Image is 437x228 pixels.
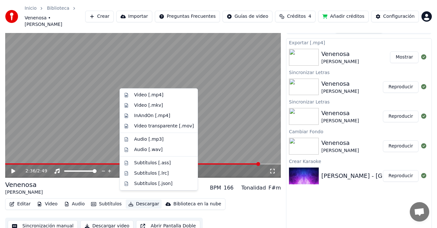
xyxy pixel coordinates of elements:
[37,168,47,174] span: 2:49
[287,13,306,20] span: Créditos
[383,170,419,182] button: Reproducir
[116,11,152,22] button: Importar
[318,11,369,22] button: Añadir créditos
[286,98,431,105] div: Sincronizar Letras
[173,201,221,207] div: Biblioteca en la nube
[321,109,359,118] div: Venenosa
[383,13,415,20] div: Configuración
[383,140,419,152] button: Reproducir
[134,113,170,119] div: InAndOn [.mp4]
[34,200,60,209] button: Video
[155,11,220,22] button: Preguntas Frecuentes
[321,49,359,59] div: Venenosa
[126,200,162,209] button: Descargar
[134,170,169,177] div: Subtítulos [.lrc]
[134,123,194,129] div: Video transparente [.mov]
[7,200,33,209] button: Editar
[390,51,419,63] button: Mostrar
[321,59,359,65] div: [PERSON_NAME]
[134,92,163,98] div: Video [.mp4]
[321,88,359,95] div: [PERSON_NAME]
[5,189,43,196] div: [PERSON_NAME]
[275,11,316,22] button: Créditos4
[286,68,431,76] div: Sincronizar Letras
[383,111,419,122] button: Reproducir
[25,5,37,12] a: Inicio
[25,5,85,28] nav: breadcrumb
[85,11,114,22] button: Crear
[286,38,431,46] div: Exportar [.mp4]
[241,184,266,192] div: Tonalidad
[134,147,163,153] div: Audio [.wav]
[25,15,85,28] span: Venenosa • [PERSON_NAME]
[286,127,431,135] div: Cambiar Fondo
[224,184,234,192] div: 166
[371,11,419,22] button: Configuración
[25,168,41,174] div: /
[134,136,164,143] div: Audio [.mp3]
[383,81,419,93] button: Reproducir
[134,160,171,166] div: Subtítulos [.ass]
[5,10,18,23] img: youka
[25,168,35,174] span: 2:36
[286,157,431,165] div: Crear Karaoke
[223,11,272,22] button: Guías de video
[134,102,163,109] div: Video [.mkv]
[47,5,69,12] a: Biblioteca
[410,202,429,222] a: Chat abierto
[321,79,359,88] div: Venenosa
[321,147,359,154] div: [PERSON_NAME]
[62,200,87,209] button: Audio
[308,13,311,20] span: 4
[269,184,281,192] div: F#m
[134,180,173,187] div: Subtítulos [.json]
[321,138,359,147] div: Venenosa
[210,184,221,192] div: BPM
[88,200,124,209] button: Subtítulos
[5,180,43,189] div: Venenosa
[321,118,359,124] div: [PERSON_NAME]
